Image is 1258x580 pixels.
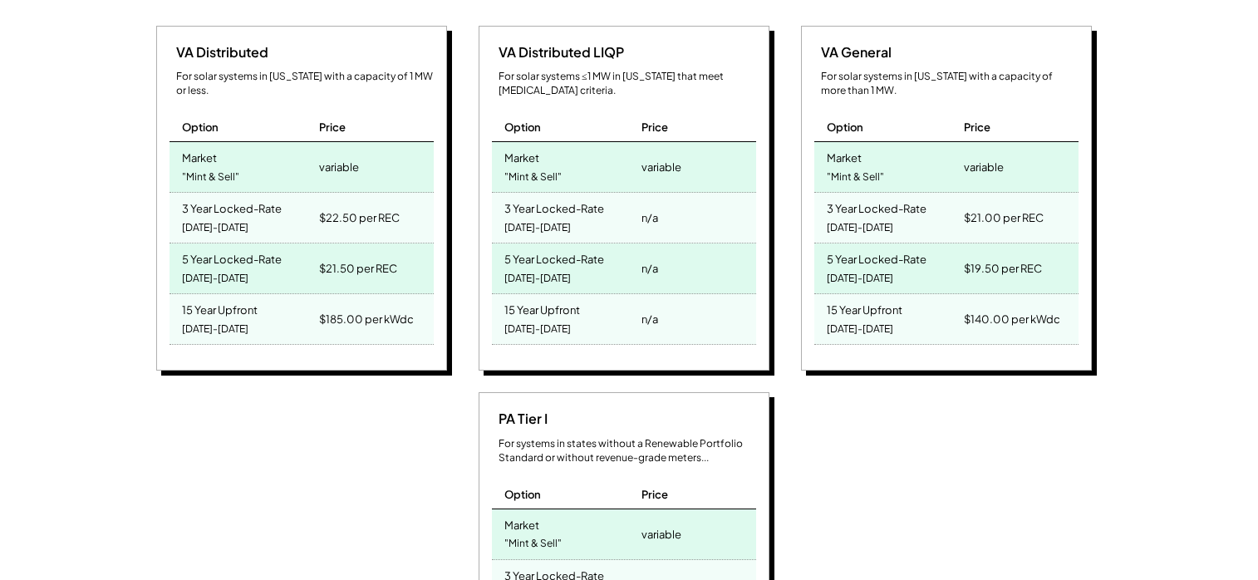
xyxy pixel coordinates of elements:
div: [DATE]-[DATE] [504,217,571,239]
div: "Mint & Sell" [182,166,239,189]
div: For solar systems in [US_STATE] with a capacity of 1 MW or less. [176,70,434,98]
div: For solar systems ≤1 MW in [US_STATE] that meet [MEDICAL_DATA] criteria. [499,70,756,98]
div: 15 Year Upfront [504,298,580,317]
div: $22.50 per REC [319,206,400,229]
div: n/a [641,206,658,229]
div: variable [641,523,681,546]
div: Option [182,120,219,135]
div: Market [504,514,539,533]
div: $140.00 per kWdc [964,307,1060,331]
div: variable [641,155,681,179]
div: Price [641,487,668,502]
div: [DATE]-[DATE] [504,318,571,341]
div: Market [182,146,217,165]
div: 5 Year Locked-Rate [827,248,926,267]
div: $21.50 per REC [319,257,397,280]
div: VA General [814,43,892,61]
div: $185.00 per kWdc [319,307,414,331]
div: Market [827,146,862,165]
div: [DATE]-[DATE] [182,268,248,290]
div: variable [964,155,1004,179]
div: [DATE]-[DATE] [504,268,571,290]
div: Price [319,120,346,135]
div: Option [827,120,863,135]
div: Option [504,120,541,135]
div: $21.00 per REC [964,206,1044,229]
div: [DATE]-[DATE] [827,268,893,290]
div: Price [641,120,668,135]
div: n/a [641,257,658,280]
div: 3 Year Locked-Rate [827,197,926,216]
div: $19.50 per REC [964,257,1042,280]
div: "Mint & Sell" [504,533,562,555]
div: 3 Year Locked-Rate [182,197,282,216]
div: 15 Year Upfront [182,298,258,317]
div: 5 Year Locked-Rate [504,248,604,267]
div: Option [504,487,541,502]
div: For solar systems in [US_STATE] with a capacity of more than 1 MW. [821,70,1079,98]
div: For systems in states without a Renewable Portfolio Standard or without revenue-grade meters... [499,437,756,465]
div: Market [504,146,539,165]
div: [DATE]-[DATE] [182,217,248,239]
div: 15 Year Upfront [827,298,902,317]
div: [DATE]-[DATE] [827,217,893,239]
div: 3 Year Locked-Rate [504,197,604,216]
div: [DATE]-[DATE] [827,318,893,341]
div: "Mint & Sell" [827,166,884,189]
div: "Mint & Sell" [504,166,562,189]
div: VA Distributed LIQP [492,43,624,61]
div: PA Tier I [492,410,548,428]
div: n/a [641,307,658,331]
div: 5 Year Locked-Rate [182,248,282,267]
div: [DATE]-[DATE] [182,318,248,341]
div: VA Distributed [170,43,268,61]
div: Price [964,120,990,135]
div: variable [319,155,359,179]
